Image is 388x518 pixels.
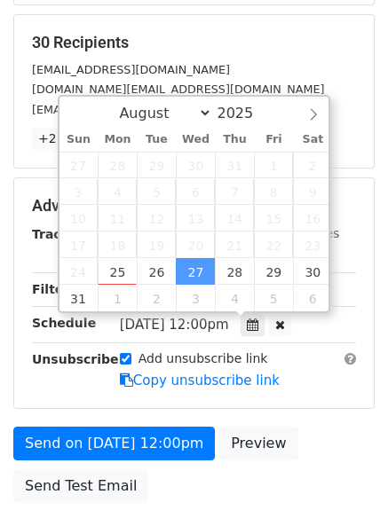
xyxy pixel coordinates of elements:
[293,285,332,311] span: September 6, 2025
[13,469,148,503] a: Send Test Email
[176,285,215,311] span: September 3, 2025
[215,178,254,205] span: August 7, 2025
[59,258,99,285] span: August 24, 2025
[176,134,215,145] span: Wed
[139,349,268,368] label: Add unsubscribe link
[59,178,99,205] span: August 3, 2025
[137,232,176,258] span: August 19, 2025
[215,152,254,178] span: July 31, 2025
[59,134,99,145] span: Sun
[98,152,137,178] span: July 28, 2025
[32,196,356,216] h5: Advanced
[32,227,91,241] strong: Tracking
[98,258,137,285] span: August 25, 2025
[254,258,293,285] span: August 29, 2025
[254,178,293,205] span: August 8, 2025
[32,103,230,116] small: [EMAIL_ADDRESS][DOMAIN_NAME]
[293,178,332,205] span: August 9, 2025
[137,285,176,311] span: September 2, 2025
[137,258,176,285] span: August 26, 2025
[215,285,254,311] span: September 4, 2025
[215,205,254,232] span: August 14, 2025
[59,232,99,258] span: August 17, 2025
[215,258,254,285] span: August 28, 2025
[120,373,280,388] a: Copy unsubscribe link
[98,205,137,232] span: August 11, 2025
[299,433,388,518] iframe: Chat Widget
[293,232,332,258] span: August 23, 2025
[212,105,276,122] input: Year
[215,134,254,145] span: Thu
[32,33,356,52] h5: 30 Recipients
[32,63,230,76] small: [EMAIL_ADDRESS][DOMAIN_NAME]
[137,205,176,232] span: August 12, 2025
[32,282,77,296] strong: Filters
[13,427,215,460] a: Send on [DATE] 12:00pm
[176,232,215,258] span: August 20, 2025
[59,285,99,311] span: August 31, 2025
[59,152,99,178] span: July 27, 2025
[254,285,293,311] span: September 5, 2025
[137,178,176,205] span: August 5, 2025
[254,232,293,258] span: August 22, 2025
[32,352,119,366] strong: Unsubscribe
[120,317,229,333] span: [DATE] 12:00pm
[32,82,324,96] small: [DOMAIN_NAME][EMAIL_ADDRESS][DOMAIN_NAME]
[176,178,215,205] span: August 6, 2025
[254,205,293,232] span: August 15, 2025
[293,205,332,232] span: August 16, 2025
[293,134,332,145] span: Sat
[32,128,107,150] a: +27 more
[137,152,176,178] span: July 29, 2025
[254,152,293,178] span: August 1, 2025
[215,232,254,258] span: August 21, 2025
[59,205,99,232] span: August 10, 2025
[98,178,137,205] span: August 4, 2025
[254,134,293,145] span: Fri
[293,152,332,178] span: August 2, 2025
[219,427,297,460] a: Preview
[176,258,215,285] span: August 27, 2025
[137,134,176,145] span: Tue
[32,316,96,330] strong: Schedule
[293,258,332,285] span: August 30, 2025
[176,152,215,178] span: July 30, 2025
[176,205,215,232] span: August 13, 2025
[98,285,137,311] span: September 1, 2025
[98,232,137,258] span: August 18, 2025
[98,134,137,145] span: Mon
